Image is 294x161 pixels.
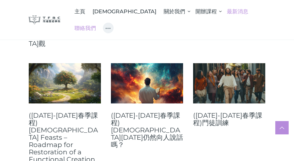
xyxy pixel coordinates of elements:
[160,3,191,20] a: 關於我們
[29,3,101,47] a: ([DATE]秋季課程) 基礎教義 (1) [DEMOGRAPHIC_DATA]與[DEMOGRAPHIC_DATA]觀
[227,8,248,15] span: 最新消息
[223,3,252,20] a: 最新消息
[111,112,183,148] a: ([DATE]-[DATE]春季課程)[DEMOGRAPHIC_DATA][DATE]仍然向人說話嗎？
[70,20,99,37] a: 聯絡我們
[164,8,185,15] span: 關於我們
[29,15,60,25] img: 同福聖經學院 TFBC
[192,3,223,20] a: 開辦課程
[195,8,217,15] span: 開辦課程
[193,112,265,126] a: ([DATE]-[DATE]春季課程)門徒訓練
[93,8,156,15] span: [DEMOGRAPHIC_DATA]
[89,3,160,20] a: [DEMOGRAPHIC_DATA]
[275,121,289,134] a: Scroll to top
[75,8,85,15] span: 主頁
[70,3,89,20] a: 主頁
[75,25,96,31] span: 聯絡我們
